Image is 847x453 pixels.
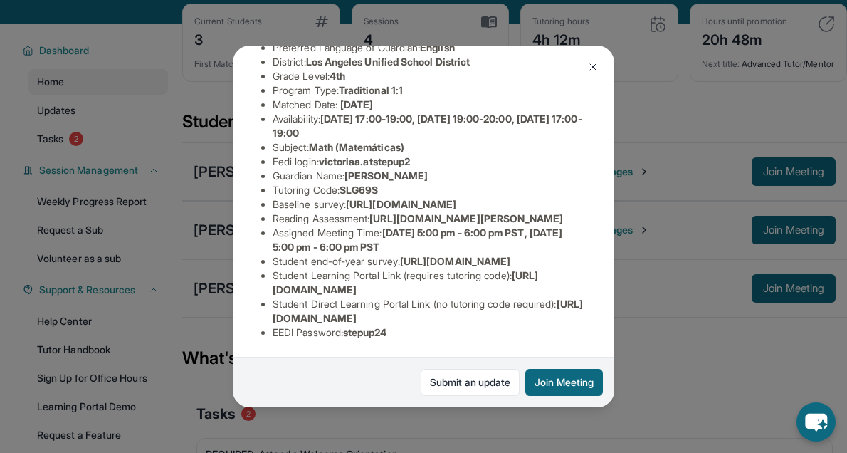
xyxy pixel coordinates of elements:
[273,98,586,112] li: Matched Date:
[273,212,586,226] li: Reading Assessment :
[273,140,586,155] li: Subject :
[400,255,510,267] span: [URL][DOMAIN_NAME]
[587,61,599,73] img: Close Icon
[525,369,603,396] button: Join Meeting
[273,297,586,326] li: Student Direct Learning Portal Link (no tutoring code required) :
[273,254,586,269] li: Student end-of-year survey :
[343,326,387,338] span: stepup24
[273,55,586,69] li: District:
[273,169,586,183] li: Guardian Name :
[273,112,586,140] li: Availability:
[340,98,373,110] span: [DATE]
[340,184,378,196] span: SLG69S
[421,369,520,396] a: Submit an update
[273,226,562,253] span: [DATE] 5:00 pm - 6:00 pm PST, [DATE] 5:00 pm - 6:00 pm PST
[273,226,586,254] li: Assigned Meeting Time :
[273,113,582,139] span: [DATE] 17:00-19:00, [DATE] 19:00-20:00, [DATE] 17:00-19:00
[339,84,403,96] span: Traditional 1:1
[273,183,586,197] li: Tutoring Code :
[273,326,586,340] li: EEDI Password :
[319,155,410,167] span: victoriaa.atstepup2
[273,41,586,55] li: Preferred Language of Guardian:
[796,402,836,442] button: chat-button
[306,56,470,68] span: Los Angeles Unified School District
[273,69,586,83] li: Grade Level:
[344,170,428,182] span: [PERSON_NAME]
[273,83,586,98] li: Program Type:
[273,197,586,212] li: Baseline survey :
[346,198,456,210] span: [URL][DOMAIN_NAME]
[369,212,563,224] span: [URL][DOMAIN_NAME][PERSON_NAME]
[273,269,586,297] li: Student Learning Portal Link (requires tutoring code) :
[309,141,404,153] span: Math (Matemáticas)
[420,41,455,53] span: English
[273,155,586,169] li: Eedi login :
[330,70,345,82] span: 4th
